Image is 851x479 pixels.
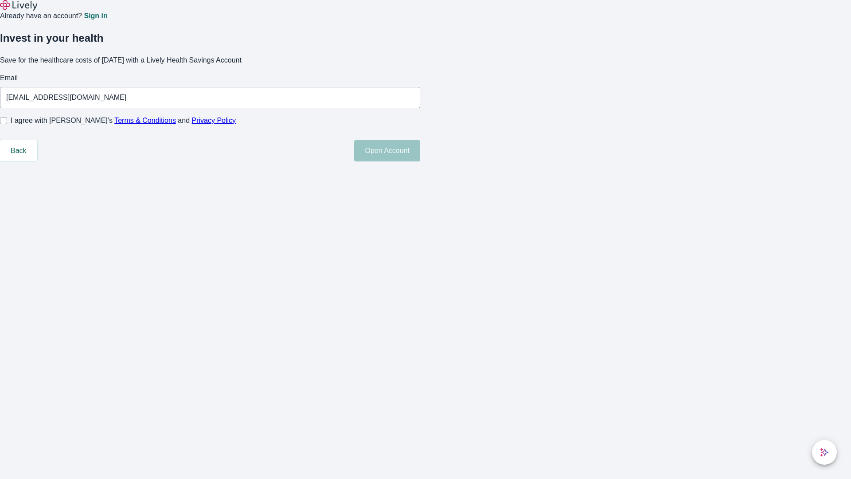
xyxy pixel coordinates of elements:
svg: Lively AI Assistant [820,448,829,457]
a: Privacy Policy [192,117,236,124]
button: chat [812,440,837,465]
a: Terms & Conditions [114,117,176,124]
span: I agree with [PERSON_NAME]’s and [11,115,236,126]
a: Sign in [84,12,107,20]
